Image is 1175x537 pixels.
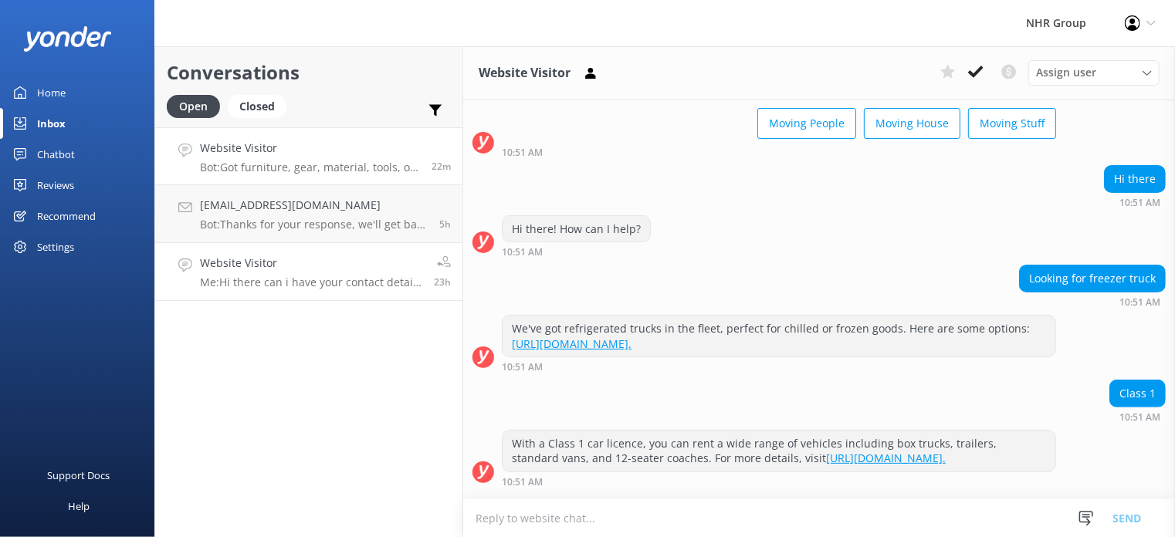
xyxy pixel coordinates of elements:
div: Sep 30 2025 10:51am (UTC +13:00) Pacific/Auckland [502,147,1056,157]
a: Closed [228,97,294,114]
strong: 10:51 AM [502,478,543,487]
div: Sep 30 2025 10:51am (UTC +13:00) Pacific/Auckland [502,361,1056,372]
div: Open [167,95,220,118]
div: With a Class 1 car licence, you can rent a wide range of vehicles including box trucks, trailers,... [503,431,1055,471]
strong: 10:51 AM [502,148,543,157]
div: Sep 30 2025 10:51am (UTC +13:00) Pacific/Auckland [1019,296,1166,307]
a: [URL][DOMAIN_NAME]. [512,336,632,351]
div: Chatbot [37,139,75,170]
div: Sep 30 2025 10:51am (UTC +13:00) Pacific/Auckland [502,246,651,257]
div: Hi there [1105,166,1165,192]
strong: 10:51 AM [1119,298,1160,307]
a: Open [167,97,228,114]
div: Home [37,77,66,108]
a: [URL][DOMAIN_NAME]. [826,451,946,465]
strong: 10:51 AM [1119,198,1160,208]
p: Bot: Got furniture, gear, material, tools, or freight to move? Take our quiz to find the best veh... [200,160,420,174]
a: [EMAIL_ADDRESS][DOMAIN_NAME]Bot:Thanks for your response, we'll get back to you as soon as we can... [155,185,462,243]
p: Me: Hi there can i have your contact details so we can explain you more [200,275,422,289]
strong: 10:51 AM [502,363,543,372]
h4: Website Visitor [200,255,422,272]
a: Website VisitorMe:Hi there can i have your contact details so we can explain you more23h [155,243,462,301]
button: Moving Stuff [968,108,1056,139]
h4: Website Visitor [200,140,420,157]
div: Help [68,491,90,522]
div: Support Docs [48,460,110,491]
div: Hi there! How can I help? [503,216,650,242]
div: Settings [37,231,74,262]
div: Inbox [37,108,66,139]
p: Bot: Thanks for your response, we'll get back to you as soon as we can during opening hours. [200,218,428,231]
div: Closed [228,95,286,118]
div: Looking for freezer truck [1020,265,1165,292]
span: Oct 01 2025 03:06pm (UTC +13:00) Pacific/Auckland [432,160,451,173]
button: Moving House [864,108,960,139]
span: Oct 01 2025 10:21am (UTC +13:00) Pacific/Auckland [439,218,451,231]
div: Class 1 [1110,380,1165,407]
img: yonder-white-logo.png [23,26,112,52]
h4: [EMAIL_ADDRESS][DOMAIN_NAME] [200,197,428,214]
div: Sep 30 2025 10:51am (UTC +13:00) Pacific/Auckland [1109,411,1166,422]
div: Assign User [1028,60,1160,85]
h2: Conversations [167,58,451,87]
div: Reviews [37,170,74,201]
span: Sep 30 2025 03:55pm (UTC +13:00) Pacific/Auckland [434,275,451,289]
div: We've got refrigerated trucks in the fleet, perfect for chilled or frozen goods. Here are some op... [503,316,1055,356]
a: Website VisitorBot:Got furniture, gear, material, tools, or freight to move? Take our quiz to fin... [155,127,462,185]
button: Moving People [757,108,856,139]
strong: 10:51 AM [502,248,543,257]
strong: 10:51 AM [1119,413,1160,422]
span: Assign user [1036,64,1096,81]
h3: Website Visitor [479,63,571,83]
div: Sep 30 2025 10:51am (UTC +13:00) Pacific/Auckland [502,476,1056,487]
div: Recommend [37,201,96,231]
div: Sep 30 2025 10:51am (UTC +13:00) Pacific/Auckland [1104,197,1166,208]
